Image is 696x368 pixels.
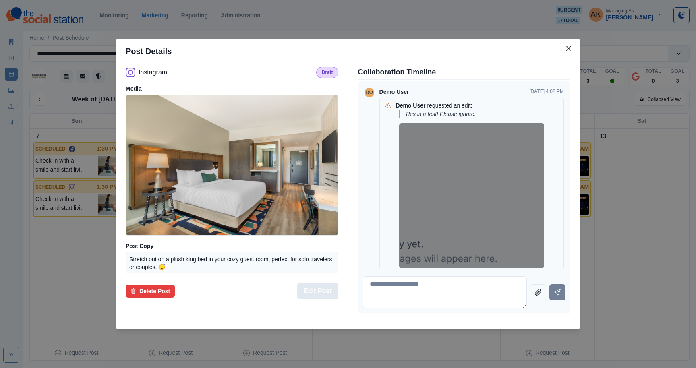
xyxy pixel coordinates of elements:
p: Stretch out on a plush king bed in your cozy guest room, perfect for solo travelers or couples. 😴 [129,256,335,271]
button: Edit Post [297,283,338,299]
button: Close [562,42,575,55]
p: Post Copy [126,242,338,250]
p: Collaboration Timeline [358,67,571,78]
p: Draft [321,69,333,76]
p: This is a test! Please ignore. [405,110,557,118]
p: Instagram [139,68,167,77]
header: Post Details [116,39,580,64]
button: Send message [549,284,565,300]
p: Demo User [379,88,409,96]
div: Demo User [365,86,373,99]
img: gzkvlikucdfsyhltu9ch [126,95,338,236]
p: Demo User [396,101,426,110]
p: [DATE] 4:02 PM [529,88,564,96]
p: Media [126,85,338,93]
p: requested an edit: [427,101,472,110]
button: Delete Post [126,285,175,298]
button: Attach file [530,284,546,300]
img: bas5p4gfozrx5liicfs6 [399,123,544,268]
